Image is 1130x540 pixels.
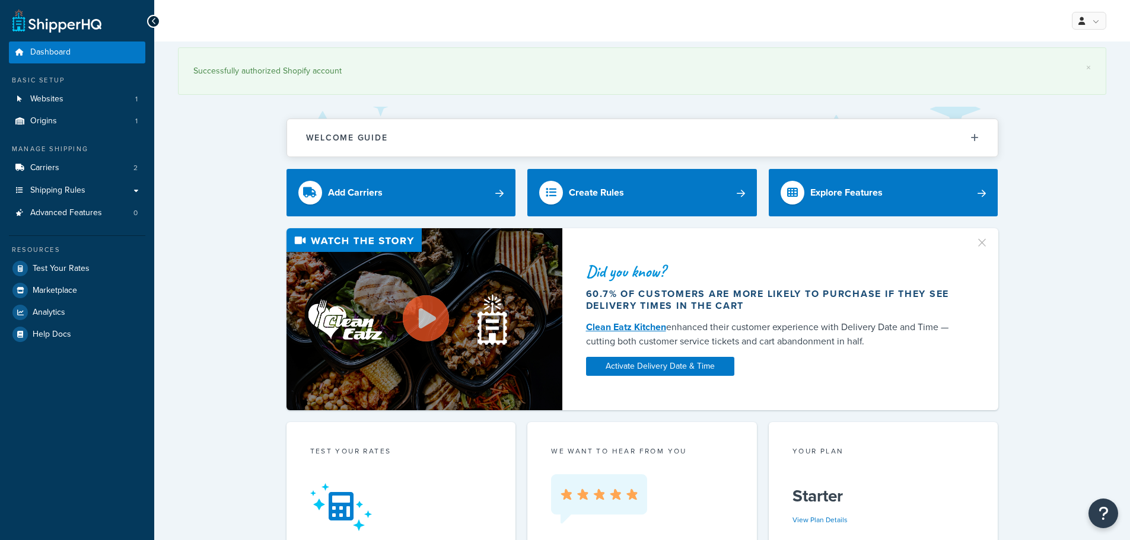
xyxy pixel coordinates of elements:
[30,208,102,218] span: Advanced Features
[9,110,145,132] a: Origins1
[586,288,961,312] div: 60.7% of customers are more likely to purchase if they see delivery times in the cart
[287,119,998,156] button: Welcome Guide
[133,163,138,173] span: 2
[30,163,59,173] span: Carriers
[1088,499,1118,528] button: Open Resource Center
[9,258,145,279] a: Test Your Rates
[9,202,145,224] li: Advanced Features
[310,446,492,459] div: Test your rates
[9,245,145,255] div: Resources
[33,264,90,274] span: Test Your Rates
[586,357,734,376] a: Activate Delivery Date & Time
[9,88,145,110] li: Websites
[9,144,145,154] div: Manage Shipping
[30,186,85,196] span: Shipping Rules
[9,88,145,110] a: Websites1
[135,94,138,104] span: 1
[527,169,757,216] a: Create Rules
[30,47,71,57] span: Dashboard
[33,286,77,296] span: Marketplace
[306,133,388,142] h2: Welcome Guide
[569,184,624,201] div: Create Rules
[9,202,145,224] a: Advanced Features0
[792,446,975,459] div: Your Plan
[9,110,145,132] li: Origins
[33,308,65,318] span: Analytics
[287,228,562,410] img: Video thumbnail
[287,169,516,216] a: Add Carriers
[9,324,145,345] a: Help Docs
[792,487,975,506] h5: Starter
[586,263,961,280] div: Did you know?
[586,320,666,334] a: Clean Eatz Kitchen
[9,157,145,179] li: Carriers
[769,169,998,216] a: Explore Features
[551,446,733,456] p: we want to hear from you
[9,280,145,301] a: Marketplace
[9,302,145,323] a: Analytics
[9,180,145,202] a: Shipping Rules
[193,63,1091,79] div: Successfully authorized Shopify account
[30,94,63,104] span: Websites
[33,330,71,340] span: Help Docs
[9,75,145,85] div: Basic Setup
[810,184,883,201] div: Explore Features
[133,208,138,218] span: 0
[328,184,383,201] div: Add Carriers
[792,515,848,525] a: View Plan Details
[586,320,961,349] div: enhanced their customer experience with Delivery Date and Time — cutting both customer service ti...
[30,116,57,126] span: Origins
[9,41,145,63] a: Dashboard
[9,157,145,179] a: Carriers2
[1086,63,1091,72] a: ×
[135,116,138,126] span: 1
